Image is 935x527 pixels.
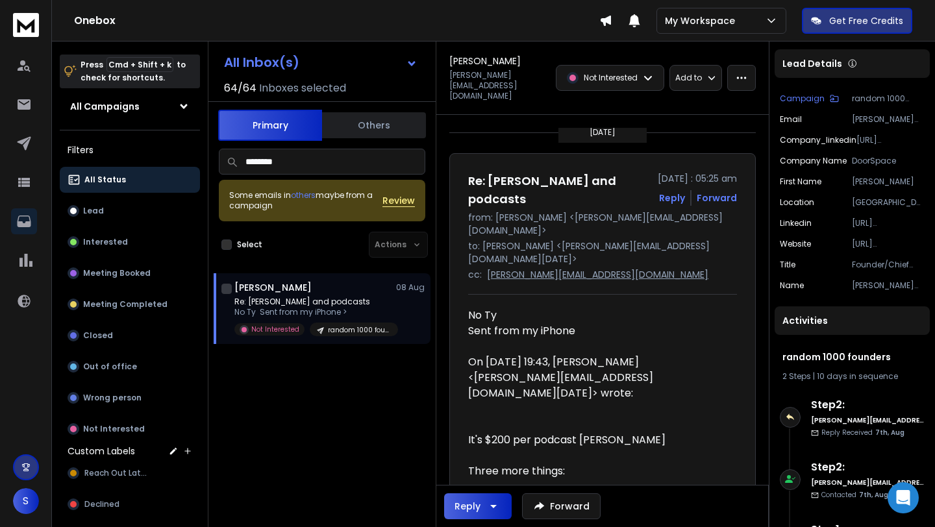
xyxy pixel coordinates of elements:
p: Not Interested [584,73,638,83]
p: Out of office [83,362,137,372]
button: S [13,488,39,514]
p: Interested [83,237,128,247]
p: from: [PERSON_NAME] <[PERSON_NAME][EMAIL_ADDRESS][DOMAIN_NAME]> [468,211,737,237]
h3: Filters [60,141,200,159]
h6: [PERSON_NAME][EMAIL_ADDRESS][DOMAIN_NAME][DATE] [811,478,925,487]
p: [URL][DOMAIN_NAME] [856,135,925,145]
span: Cmd + Shift + k [106,57,173,72]
h1: [PERSON_NAME] [449,55,521,67]
p: DoorSpace [852,156,925,166]
button: Closed [60,323,200,349]
p: No Ty Sent from my iPhone > [234,307,390,317]
button: Reply [444,493,512,519]
img: logo [13,13,39,37]
p: random 1000 founders [328,325,390,335]
span: others [291,190,316,201]
p: Press to check for shortcuts. [81,58,186,84]
h1: All Campaigns [70,100,140,113]
button: Interested [60,229,200,255]
p: Not Interested [83,424,145,434]
button: All Status [60,167,200,193]
h1: random 1000 founders [782,350,922,363]
p: [PERSON_NAME][EMAIL_ADDRESS][DOMAIN_NAME] [487,268,708,281]
p: [PERSON_NAME] MD, MBA [852,280,925,291]
p: cc: [468,268,482,281]
p: Meeting Completed [83,299,168,310]
p: to: [PERSON_NAME] <[PERSON_NAME][EMAIL_ADDRESS][DOMAIN_NAME][DATE]> [468,239,737,265]
span: Declined [84,499,119,509]
h6: Step 2 : [811,397,925,413]
button: Meeting Booked [60,260,200,286]
span: Reach Out Later [84,468,148,478]
p: [PERSON_NAME] [852,177,925,187]
p: Lead [83,206,104,216]
button: Wrong person [60,385,200,411]
span: 10 days in sequence [817,371,898,382]
button: Meeting Completed [60,291,200,317]
p: Lead Details [782,57,842,70]
span: 7th, Aug [859,490,888,500]
h1: Onebox [74,13,599,29]
button: Review [382,194,415,207]
blockquote: On [DATE] 19:43, [PERSON_NAME] <[PERSON_NAME][EMAIL_ADDRESS][DOMAIN_NAME][DATE]> wrote: [468,354,727,417]
div: Activities [775,306,930,335]
span: 64 / 64 [224,80,256,96]
p: Meeting Booked [83,268,151,278]
div: Some emails in maybe from a campaign [229,190,382,211]
span: 7th, Aug [875,428,904,437]
p: Company Name [780,156,847,166]
button: All Inbox(s) [214,49,428,75]
p: [PERSON_NAME][EMAIL_ADDRESS][DOMAIN_NAME] [449,70,548,101]
p: random 1000 founders [852,93,925,104]
div: Reply [455,500,480,513]
p: Reply Received [821,428,904,437]
div: | [782,371,922,382]
p: linkedin [780,218,812,228]
p: [PERSON_NAME][EMAIL_ADDRESS][DOMAIN_NAME] [852,114,925,125]
p: Wrong person [83,393,142,403]
p: My Workspace [665,14,740,27]
button: Reach Out Later [60,460,200,486]
p: Add to [675,73,702,83]
div: Sent from my iPhone [468,323,727,339]
button: Others [322,111,426,140]
h1: All Inbox(s) [224,56,299,69]
p: Not Interested [251,325,299,334]
h6: Step 2 : [811,460,925,475]
button: Reply [659,191,685,204]
h1: Re: [PERSON_NAME] and podcasts [468,172,650,208]
button: Declined [60,491,200,517]
p: Campaign [780,93,825,104]
p: Name [780,280,804,291]
button: Primary [218,110,322,141]
p: [URL][DOMAIN_NAME] [852,239,925,249]
p: [DATE] [590,127,616,138]
div: It's $200 per podcast [PERSON_NAME] [468,432,727,448]
button: Campaign [780,93,839,104]
div: Forward [697,191,737,204]
p: First Name [780,177,821,187]
h3: Custom Labels [68,445,135,458]
p: location [780,197,814,208]
p: Email [780,114,802,125]
p: company_linkedin [780,135,856,145]
p: 08 Aug [396,282,425,293]
p: [GEOGRAPHIC_DATA], [US_STATE], [GEOGRAPHIC_DATA] [852,197,925,208]
h3: Inboxes selected [259,80,346,96]
span: 2 Steps [782,371,811,382]
button: Not Interested [60,416,200,442]
button: All Campaigns [60,93,200,119]
p: Founder/Chief Executive Officer [852,260,925,270]
h1: [PERSON_NAME] [234,281,312,294]
button: Lead [60,198,200,224]
p: Contacted [821,490,888,500]
div: Open Intercom Messenger [888,482,919,513]
p: [DATE] : 05:25 am [658,172,737,185]
p: Re: [PERSON_NAME] and podcasts [234,297,390,307]
p: Get Free Credits [829,14,903,27]
p: [URL][DOMAIN_NAME] [852,218,925,228]
p: title [780,260,795,270]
